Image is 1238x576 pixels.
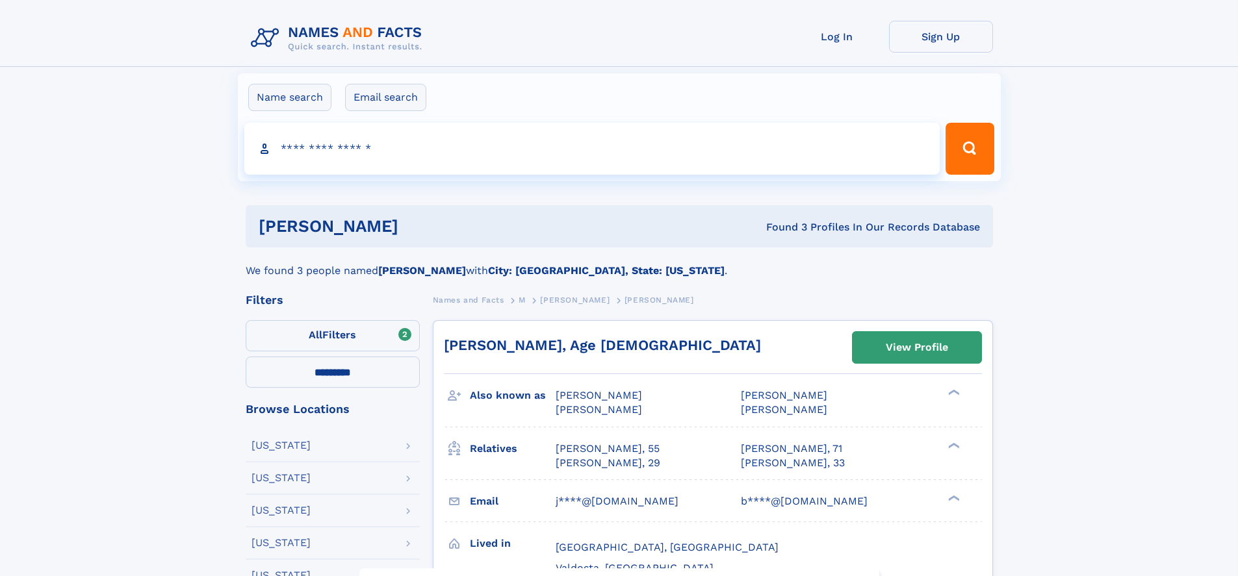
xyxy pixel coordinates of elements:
[244,123,940,175] input: search input
[488,264,725,277] b: City: [GEOGRAPHIC_DATA], State: [US_STATE]
[259,218,582,234] h1: [PERSON_NAME]
[470,438,556,460] h3: Relatives
[444,337,761,353] a: [PERSON_NAME], Age [DEMOGRAPHIC_DATA]
[470,490,556,512] h3: Email
[519,295,526,305] span: M
[251,505,311,516] div: [US_STATE]
[540,292,610,308] a: [PERSON_NAME]
[556,541,779,553] span: [GEOGRAPHIC_DATA], [GEOGRAPHIC_DATA]
[470,384,556,407] h3: Also known as
[741,389,827,401] span: [PERSON_NAME]
[741,403,827,416] span: [PERSON_NAME]
[625,295,694,305] span: [PERSON_NAME]
[246,247,993,279] div: We found 3 people named with .
[246,403,420,415] div: Browse Locations
[556,456,660,470] a: [PERSON_NAME], 29
[741,442,842,456] a: [PERSON_NAME], 71
[946,123,994,175] button: Search Button
[251,538,311,548] div: [US_STATE]
[889,21,993,53] a: Sign Up
[945,494,961,502] div: ❯
[251,440,311,451] div: [US_STATE]
[556,442,660,456] a: [PERSON_NAME], 55
[556,562,714,574] span: Valdosta, [GEOGRAPHIC_DATA]
[470,532,556,555] h3: Lived in
[945,388,961,397] div: ❯
[246,21,433,56] img: Logo Names and Facts
[853,332,981,363] a: View Profile
[785,21,889,53] a: Log In
[246,294,420,306] div: Filters
[378,264,466,277] b: [PERSON_NAME]
[251,473,311,483] div: [US_STATE]
[248,84,331,111] label: Name search
[246,320,420,351] label: Filters
[556,389,642,401] span: [PERSON_NAME]
[741,456,845,470] a: [PERSON_NAME], 33
[433,292,504,308] a: Names and Facts
[886,332,948,362] div: View Profile
[345,84,426,111] label: Email search
[556,403,642,416] span: [PERSON_NAME]
[519,292,526,308] a: M
[540,295,610,305] span: [PERSON_NAME]
[309,329,322,341] span: All
[945,441,961,449] div: ❯
[582,220,980,234] div: Found 3 Profiles In Our Records Database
